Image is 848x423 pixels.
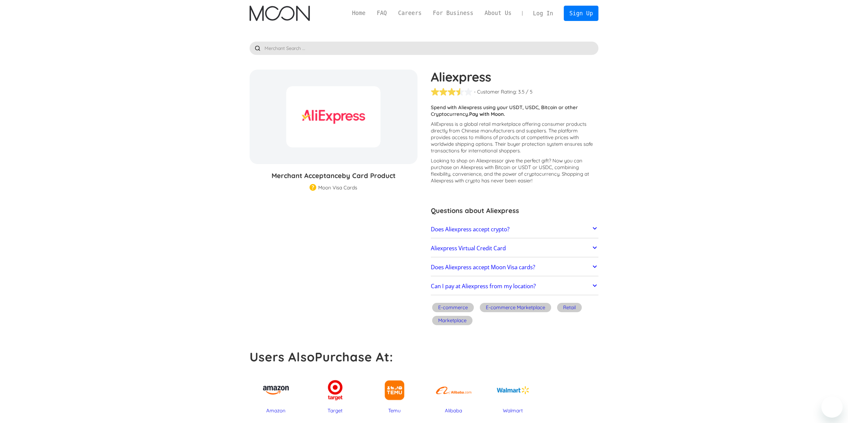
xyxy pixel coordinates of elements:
[250,171,418,181] h3: Merchant Acceptance
[563,304,576,311] div: Retail
[518,89,524,95] div: 3.5
[431,121,599,154] p: AliExpress is a global retail marketplace offering consumer products directly from Chinese manufa...
[431,280,599,294] a: Can I pay at Aliexpress from my location?
[250,42,599,55] input: Merchant Search ...
[431,206,599,216] h3: Questions about Aliexpress
[486,407,539,414] div: Walmart
[526,89,532,95] div: / 5
[486,304,545,311] div: E-commerce Marketplace
[368,373,421,414] a: Temu
[821,396,843,418] iframe: Button to launch messaging window
[431,264,535,271] h2: Does Aliexpress accept Moon Visa cards?
[478,302,552,315] a: E-commerce Marketplace
[390,349,393,364] strong: :
[427,9,479,17] a: For Business
[431,222,599,236] a: Does Aliexpress accept crypto?
[250,6,310,21] img: Moon Logo
[250,407,302,414] div: Amazon
[438,317,466,324] div: Marketplace
[309,373,362,414] a: Target
[431,70,599,84] h1: Aliexpress
[438,304,468,311] div: E-commerce
[474,89,517,95] div: - Customer Rating:
[431,283,536,290] h2: Can I pay at Aliexpress from my location?
[486,373,539,414] a: Walmart
[250,373,302,414] a: Amazon
[431,104,599,117] p: Spend with Aliexpress using your USDT, USDC, Bitcoin or other Cryptocurrency.
[315,349,390,364] strong: Purchase At
[250,349,315,364] strong: Users Also
[556,302,583,315] a: Retail
[431,315,474,328] a: Marketplace
[368,407,421,414] div: Temu
[318,184,357,191] div: Moon Visa Cards
[431,157,599,184] p: Looking to shop on Aliexpress ? Now you can purchase on Aliexpress with Bitcoin or USDT or USDC, ...
[431,226,509,233] h2: Does Aliexpress accept crypto?
[431,260,599,274] a: Does Aliexpress accept Moon Visa cards?
[564,6,598,21] a: Sign Up
[431,241,599,255] a: Aliexpress Virtual Credit Card
[479,9,517,17] a: About Us
[469,111,505,117] strong: Pay with Moon.
[527,6,559,21] a: Log In
[347,9,371,17] a: Home
[309,407,362,414] div: Target
[427,407,480,414] div: Alibaba
[371,9,393,17] a: FAQ
[342,171,396,180] span: by Card Product
[250,6,310,21] a: home
[393,9,427,17] a: Careers
[499,157,549,164] span: or give the perfect gift
[427,373,480,414] a: Alibaba
[431,245,506,252] h2: Aliexpress Virtual Credit Card
[431,302,475,315] a: E-commerce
